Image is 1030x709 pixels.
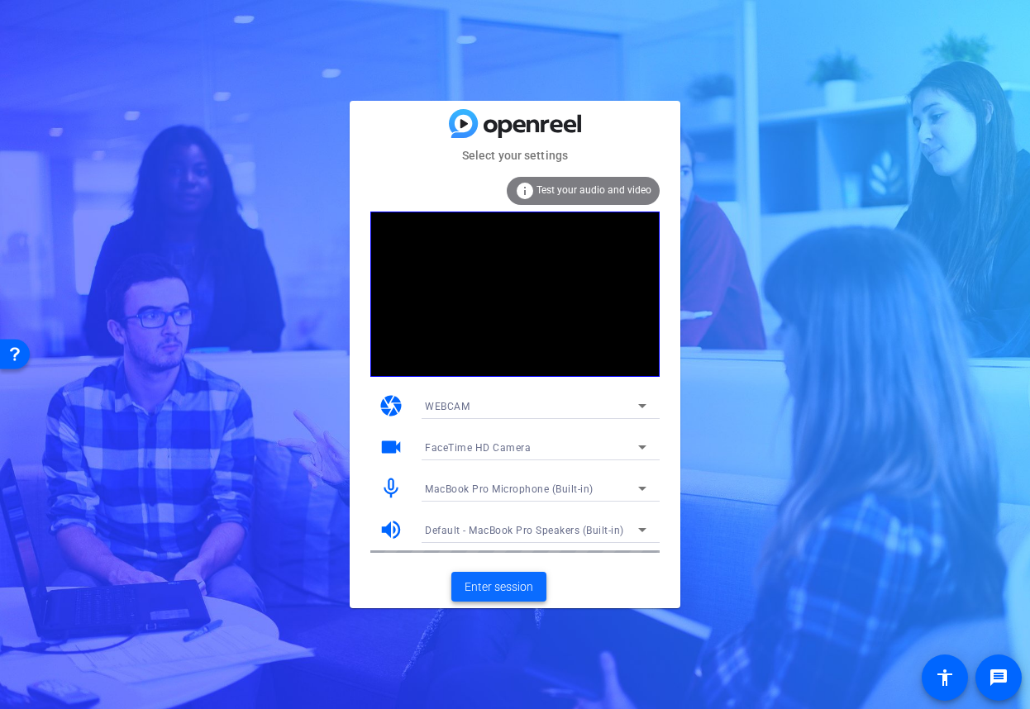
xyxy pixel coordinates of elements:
img: blue-gradient.svg [449,109,581,138]
mat-card-subtitle: Select your settings [350,146,680,164]
mat-icon: camera [379,393,403,418]
span: Enter session [465,578,533,596]
button: Enter session [451,572,546,602]
mat-icon: volume_up [379,517,403,542]
span: MacBook Pro Microphone (Built-in) [425,483,594,495]
mat-icon: accessibility [935,668,955,688]
span: WEBCAM [425,401,470,412]
mat-icon: info [515,181,535,201]
mat-icon: videocam [379,435,403,459]
span: FaceTime HD Camera [425,442,531,454]
span: Test your audio and video [536,184,651,196]
mat-icon: message [989,668,1009,688]
span: Default - MacBook Pro Speakers (Built-in) [425,525,624,536]
mat-icon: mic_none [379,476,403,501]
